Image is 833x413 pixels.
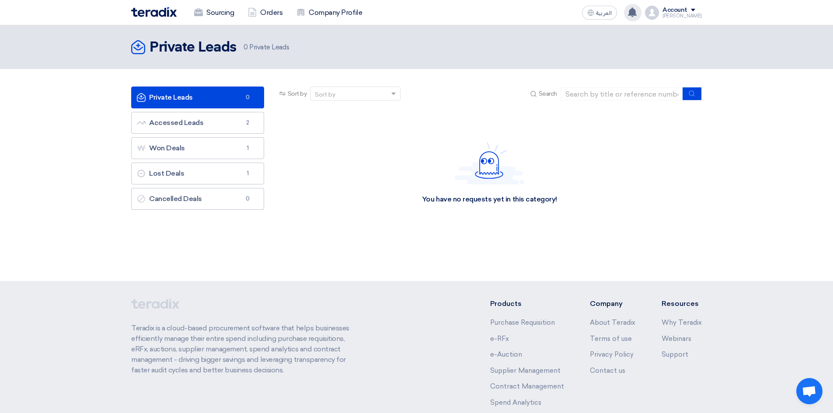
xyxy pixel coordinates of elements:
[590,367,625,375] a: Contact us
[582,6,617,20] button: العربية
[796,378,823,404] div: Open chat
[131,323,359,375] p: Teradix is a cloud-based procurement software that helps businesses efficiently manage their enti...
[490,335,509,343] a: e-RFx
[289,3,369,22] a: Company Profile
[662,351,688,358] a: Support
[288,89,307,98] span: Sort by
[490,351,522,358] a: e-Auction
[150,39,237,56] h2: Private Leads
[131,7,177,17] img: Teradix logo
[539,89,557,98] span: Search
[243,118,253,127] span: 2
[490,319,555,326] a: Purchase Requisition
[490,367,561,375] a: Supplier Management
[241,3,289,22] a: Orders
[596,10,612,16] span: العربية
[187,3,241,22] a: Sourcing
[131,137,264,159] a: Won Deals1
[454,142,524,184] img: Hello
[243,169,253,178] span: 1
[662,335,691,343] a: Webinars
[243,194,253,203] span: 0
[131,188,264,210] a: Cancelled Deals0
[561,87,683,101] input: Search by title or reference number
[490,298,564,309] li: Products
[315,90,335,99] div: Sort by
[422,195,557,204] div: You have no requests yet in this category!
[662,7,687,14] div: Account
[590,335,632,343] a: Terms of use
[662,319,702,326] a: Why Teradix
[131,163,264,184] a: Lost Deals1
[131,87,264,108] a: Private Leads0
[243,144,253,153] span: 1
[662,14,702,18] div: [PERSON_NAME]
[590,319,635,326] a: About Teradix
[590,351,634,358] a: Privacy Policy
[244,43,248,51] span: 0
[490,399,541,406] a: Spend Analytics
[645,6,659,20] img: profile_test.png
[243,93,253,102] span: 0
[590,298,635,309] li: Company
[490,382,564,390] a: Contract Management
[131,112,264,134] a: Accessed Leads2
[662,298,702,309] li: Resources
[244,42,289,52] span: Private Leads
